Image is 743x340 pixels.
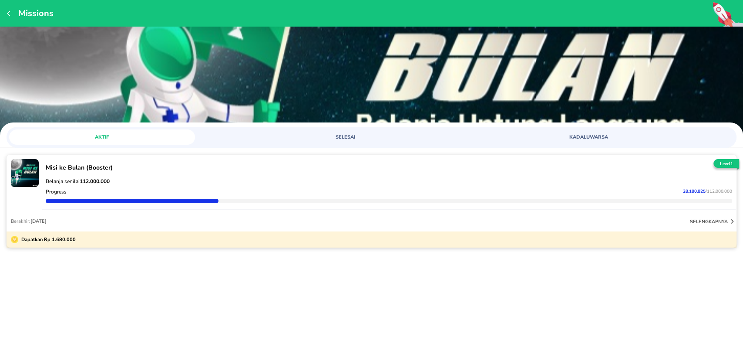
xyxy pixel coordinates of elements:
p: Progress [46,188,67,195]
p: Misi ke Bulan (Booster) [46,163,732,172]
button: selengkapnya [690,217,736,226]
strong: 112.000.000 [80,178,110,185]
img: mission-23355 [11,159,39,187]
span: [DATE] [30,218,47,224]
p: Berakhir: [11,218,47,224]
span: SELESAI [258,134,433,140]
span: Belanja senilai [46,178,110,185]
p: Level 1 [712,161,741,167]
p: Missions [14,7,54,19]
a: AKTIF [9,129,247,145]
div: loyalty mission tabs [7,127,736,145]
span: AKTIF [14,134,190,140]
p: Dapatkan Rp 1.680.000 [18,236,76,243]
a: SELESAI [252,129,491,145]
span: 28.180.825 [683,188,706,194]
span: KADALUWARSA [501,134,676,140]
a: KADALUWARSA [496,129,734,145]
span: / 112.000.000 [706,188,732,194]
p: selengkapnya [690,218,728,225]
